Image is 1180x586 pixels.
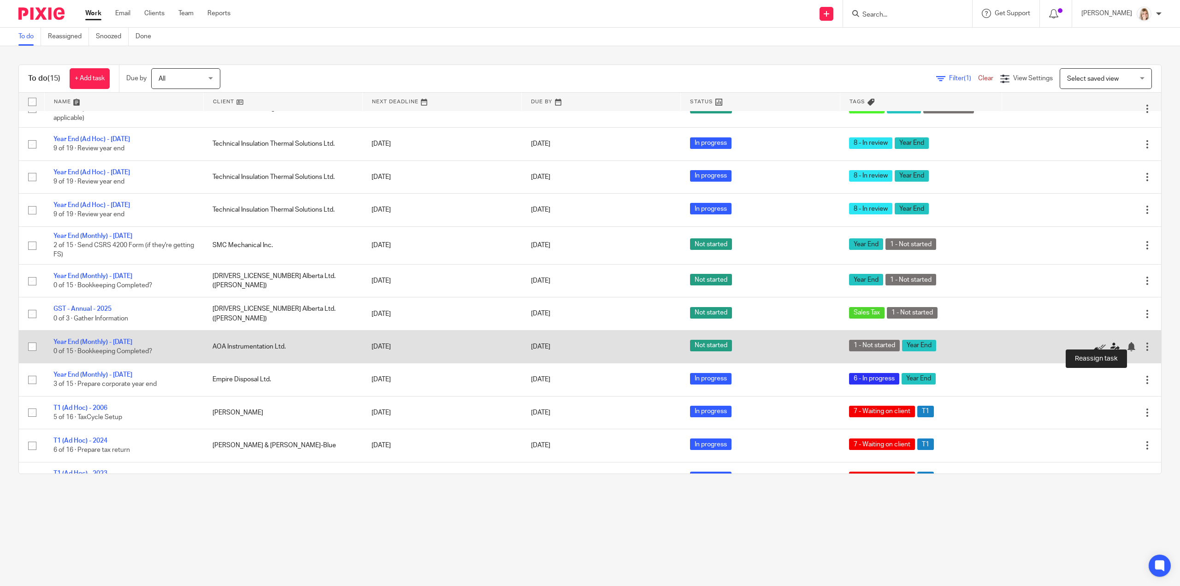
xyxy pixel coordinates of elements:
[690,170,732,182] span: In progress
[850,99,865,104] span: Tags
[849,472,915,483] span: 7 - Waiting on client
[1067,76,1119,82] span: Select saved view
[53,273,132,279] a: Year End (Monthly) - [DATE]
[203,265,362,297] td: [DRIVERS_LICENSE_NUMBER] Alberta Ltd. ([PERSON_NAME])
[18,7,65,20] img: Pixie
[531,376,550,383] span: [DATE]
[690,373,732,385] span: In progress
[53,405,107,411] a: T1 (Ad Hoc) - 2006
[203,396,362,429] td: [PERSON_NAME]
[690,137,732,149] span: In progress
[917,438,934,450] span: T1
[96,28,129,46] a: Snoozed
[917,472,934,483] span: T1
[53,381,157,388] span: 3 of 15 · Prepare corporate year end
[362,462,521,495] td: [DATE]
[53,348,152,355] span: 0 of 15 · Bookkeeping Completed?
[115,9,130,18] a: Email
[849,373,899,385] span: 6 - In progress
[53,414,122,420] span: 5 of 16 · TaxCycle Setup
[362,160,521,193] td: [DATE]
[849,170,892,182] span: 8 - In review
[531,442,550,449] span: [DATE]
[849,203,892,214] span: 8 - In review
[48,28,89,46] a: Reassigned
[144,9,165,18] a: Clients
[849,238,883,250] span: Year End
[690,406,732,417] span: In progress
[53,136,130,142] a: Year End (Ad Hoc) - [DATE]
[690,274,732,285] span: Not started
[531,311,550,317] span: [DATE]
[1097,342,1110,351] a: Mark as done
[53,470,107,477] a: T1 (Ad Hoc) - 2023
[53,242,194,258] span: 2 of 15 · Send CSRS 4200 Form (if they're getting FS)
[178,9,194,18] a: Team
[861,11,944,19] input: Search
[53,339,132,345] a: Year End (Monthly) - [DATE]
[690,472,732,483] span: In progress
[949,75,978,82] span: Filter
[531,242,550,249] span: [DATE]
[531,343,550,350] span: [DATE]
[203,429,362,462] td: [PERSON_NAME] & [PERSON_NAME]-Blue
[362,194,521,226] td: [DATE]
[207,9,230,18] a: Reports
[85,9,101,18] a: Work
[902,340,936,351] span: Year End
[53,146,124,152] span: 9 of 19 · Review year end
[203,226,362,264] td: SMC Mechanical Inc.
[362,330,521,363] td: [DATE]
[849,340,900,351] span: 1 - Not started
[53,372,132,378] a: Year End (Monthly) - [DATE]
[53,202,130,208] a: Year End (Ad Hoc) - [DATE]
[995,10,1030,17] span: Get Support
[362,265,521,297] td: [DATE]
[53,169,130,176] a: Year End (Ad Hoc) - [DATE]
[690,340,732,351] span: Not started
[362,396,521,429] td: [DATE]
[690,238,732,250] span: Not started
[47,75,60,82] span: (15)
[895,170,929,182] span: Year End
[849,438,915,450] span: 7 - Waiting on client
[136,28,158,46] a: Done
[964,75,971,82] span: (1)
[28,74,60,83] h1: To do
[53,178,124,185] span: 9 of 19 · Review year end
[203,330,362,363] td: AOA Instrumentation Ltd.
[362,297,521,330] td: [DATE]
[203,160,362,193] td: Technical Insulation Thermal Solutions Ltd.
[362,226,521,264] td: [DATE]
[53,233,132,239] a: Year End (Monthly) - [DATE]
[18,28,41,46] a: To do
[203,297,362,330] td: [DRIVERS_LICENSE_NUMBER] Alberta Ltd. ([PERSON_NAME])
[849,307,885,319] span: Sales Tax
[531,409,550,416] span: [DATE]
[362,128,521,160] td: [DATE]
[362,363,521,396] td: [DATE]
[531,141,550,147] span: [DATE]
[53,306,112,312] a: GST - Annual - 2025
[203,194,362,226] td: Technical Insulation Thermal Solutions Ltd.
[53,438,107,444] a: T1 (Ad Hoc) - 2024
[885,238,936,250] span: 1 - Not started
[978,75,993,82] a: Clear
[902,373,936,385] span: Year End
[849,137,892,149] span: 8 - In review
[53,212,124,218] span: 9 of 19 · Review year end
[690,438,732,450] span: In progress
[53,282,152,289] span: 0 of 15 · Bookkeeping Completed?
[690,203,732,214] span: In progress
[690,307,732,319] span: Not started
[53,315,128,322] span: 0 of 3 · Gather Information
[531,174,550,180] span: [DATE]
[917,406,934,417] span: T1
[1081,9,1132,18] p: [PERSON_NAME]
[849,406,915,417] span: 7 - Waiting on client
[362,429,521,462] td: [DATE]
[849,274,883,285] span: Year End
[159,76,165,82] span: All
[895,137,929,149] span: Year End
[53,447,130,454] span: 6 of 16 · Prepare tax return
